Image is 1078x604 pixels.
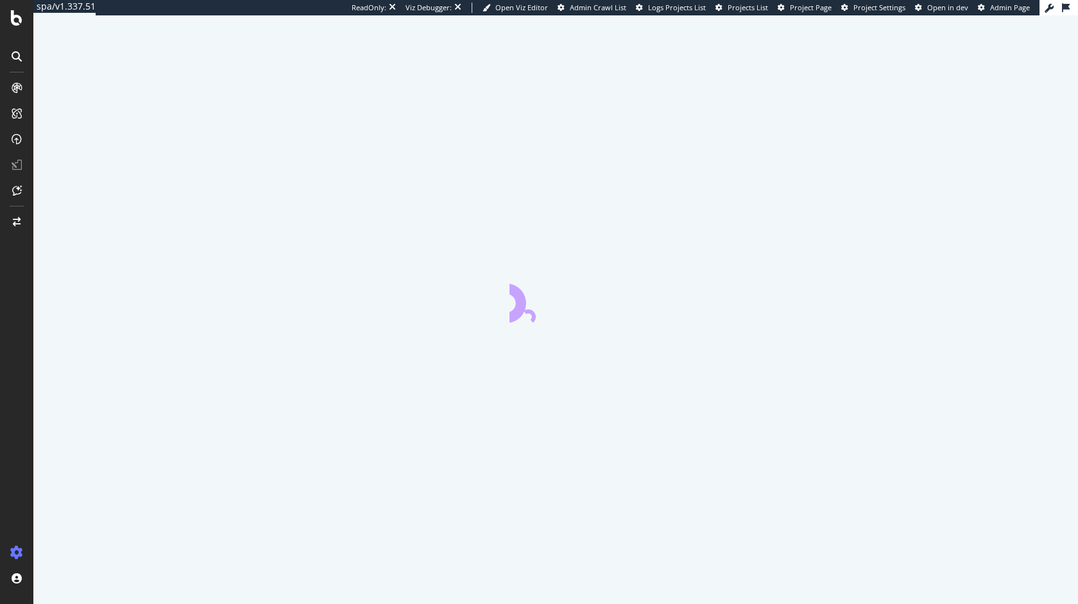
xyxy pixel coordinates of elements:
[927,3,968,12] span: Open in dev
[778,3,832,13] a: Project Page
[915,3,968,13] a: Open in dev
[406,3,452,13] div: Viz Debugger:
[715,3,768,13] a: Projects List
[853,3,905,12] span: Project Settings
[495,3,548,12] span: Open Viz Editor
[990,3,1030,12] span: Admin Page
[790,3,832,12] span: Project Page
[509,276,602,323] div: animation
[728,3,768,12] span: Projects List
[636,3,706,13] a: Logs Projects List
[483,3,548,13] a: Open Viz Editor
[841,3,905,13] a: Project Settings
[570,3,626,12] span: Admin Crawl List
[558,3,626,13] a: Admin Crawl List
[352,3,386,13] div: ReadOnly:
[648,3,706,12] span: Logs Projects List
[978,3,1030,13] a: Admin Page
